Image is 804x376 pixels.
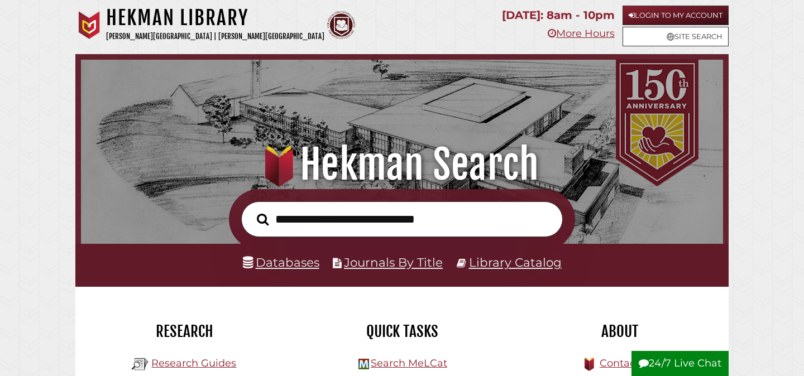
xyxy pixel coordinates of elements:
[623,27,729,46] a: Site Search
[106,6,324,30] h1: Hekman Library
[623,6,729,25] a: Login to My Account
[257,213,269,225] i: Search
[151,357,236,369] a: Research Guides
[519,322,720,341] h2: About
[106,30,324,43] p: [PERSON_NAME][GEOGRAPHIC_DATA] | [PERSON_NAME][GEOGRAPHIC_DATA]
[84,322,285,341] h2: Research
[243,255,319,269] a: Databases
[600,357,655,369] a: Contact Us
[327,11,355,39] img: Calvin Theological Seminary
[548,27,615,40] a: More Hours
[344,255,443,269] a: Journals By Title
[301,322,502,341] h2: Quick Tasks
[502,6,615,25] p: [DATE]: 8am - 10pm
[358,359,369,369] img: Hekman Library Logo
[93,140,711,189] h1: Hekman Search
[251,210,274,229] button: Search
[371,357,447,369] a: Search MeLCat
[469,255,562,269] a: Library Catalog
[75,11,103,39] img: Calvin University
[132,356,149,373] img: Hekman Library Logo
